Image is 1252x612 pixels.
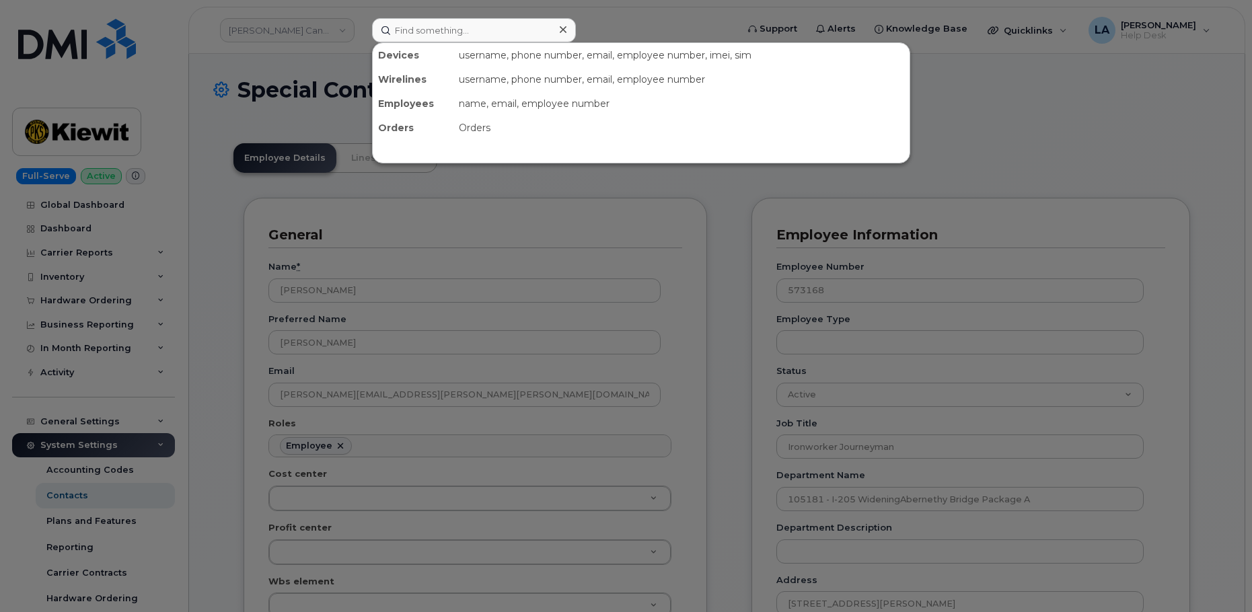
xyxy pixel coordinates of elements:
[453,116,910,140] div: Orders
[453,67,910,91] div: username, phone number, email, employee number
[373,43,453,67] div: Devices
[373,116,453,140] div: Orders
[453,43,910,67] div: username, phone number, email, employee number, imei, sim
[1193,553,1242,602] iframe: Messenger Launcher
[373,91,453,116] div: Employees
[453,91,910,116] div: name, email, employee number
[373,67,453,91] div: Wirelines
